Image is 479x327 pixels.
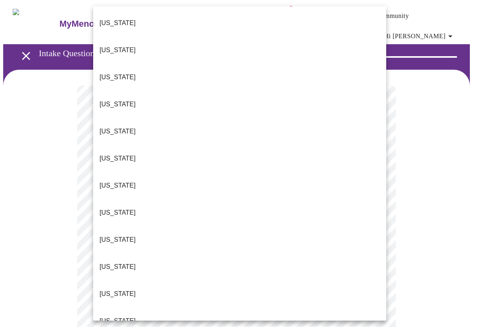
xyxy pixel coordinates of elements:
p: [US_STATE] [100,235,136,245]
p: [US_STATE] [100,127,136,136]
p: [US_STATE] [100,45,136,55]
p: [US_STATE] [100,154,136,163]
p: [US_STATE] [100,262,136,272]
p: [US_STATE] [100,100,136,109]
p: [US_STATE] [100,18,136,28]
p: [US_STATE] [100,208,136,217]
p: [US_STATE] [100,316,136,326]
p: [US_STATE] [100,289,136,299]
p: [US_STATE] [100,72,136,82]
p: [US_STATE] [100,181,136,190]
